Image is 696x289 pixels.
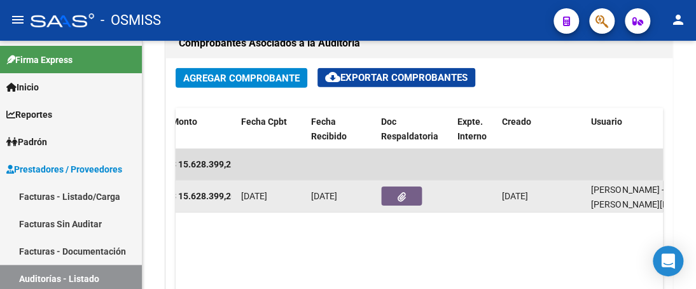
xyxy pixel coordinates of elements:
strong: $ 15.628.399,20 [171,191,236,201]
datatable-header-cell: Expte. Interno [452,108,497,150]
span: Inicio [6,80,39,94]
span: Creado [502,116,531,127]
span: Padrón [6,135,47,149]
datatable-header-cell: Creado [497,108,586,150]
span: Agregar Comprobante [183,73,300,84]
mat-icon: person [671,12,686,27]
span: $ 15.628.399,20 [171,159,236,169]
button: Agregar Comprobante [176,68,307,88]
span: Doc Respaldatoria [381,116,438,141]
datatable-header-cell: Fecha Recibido [306,108,376,150]
mat-icon: menu [10,12,25,27]
span: - OSMISS [101,6,161,34]
span: Fecha Recibido [311,116,347,141]
mat-icon: cloud_download [325,69,340,85]
span: Monto [171,116,197,127]
span: Exportar Comprobantes [325,72,468,83]
span: [DATE] [241,191,267,201]
div: Open Intercom Messenger [653,246,683,276]
datatable-header-cell: Fecha Cpbt [236,108,306,150]
span: Fecha Cpbt [241,116,287,127]
datatable-header-cell: Doc Respaldatoria [376,108,452,150]
h1: Comprobantes Asociados a la Auditoría [179,33,660,53]
span: Firma Express [6,53,73,67]
span: Expte. Interno [457,116,487,141]
span: [DATE] [311,191,337,201]
span: Reportes [6,108,52,122]
span: Prestadores / Proveedores [6,162,122,176]
datatable-header-cell: Monto [166,108,236,150]
span: [DATE] [502,191,528,201]
span: Usuario [591,116,622,127]
button: Exportar Comprobantes [317,68,475,87]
